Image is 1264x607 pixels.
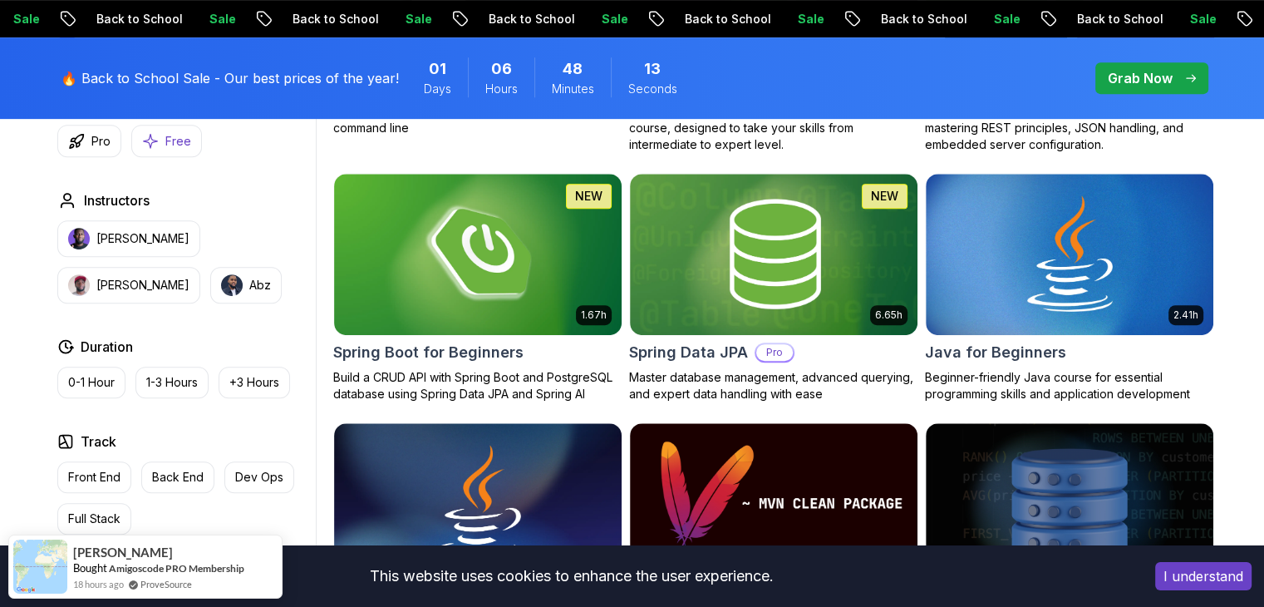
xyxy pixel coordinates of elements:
[96,277,189,294] p: [PERSON_NAME]
[84,190,150,210] h2: Instructors
[563,57,583,81] span: 48 Minutes
[575,188,602,205] p: NEW
[270,11,323,27] p: Sale
[1173,308,1198,322] p: 2.41h
[12,558,1130,595] div: This website uses cookies to enhance the user experience.
[68,469,120,486] p: Front End
[630,423,917,585] img: Maven Essentials card
[140,577,192,591] a: ProveSource
[333,369,622,402] p: Build a CRUD API with Spring Boot and PostgreSQL database using Spring Data JPA and Spring AI
[96,230,189,247] p: [PERSON_NAME]
[925,341,1066,364] h2: Java for Beginners
[157,11,270,27] p: Back to School
[485,81,518,97] span: Hours
[210,267,282,303] button: instructor imgAbz
[629,341,748,364] h2: Spring Data JPA
[57,220,200,257] button: instructor img[PERSON_NAME]
[429,57,446,81] span: 1 Days
[57,461,131,493] button: Front End
[424,81,451,97] span: Days
[235,469,283,486] p: Dev Ops
[756,344,793,361] p: Pro
[131,125,202,157] button: Free
[925,369,1214,402] p: Beginner-friendly Java course for essential programming skills and application development
[925,103,1214,153] p: Learn to build robust, scalable APIs with Spring Boot, mastering REST principles, JSON handling, ...
[334,174,622,335] img: Spring Boot for Beginners card
[135,367,209,398] button: 1-3 Hours
[141,461,214,493] button: Back End
[353,11,466,27] p: Back to School
[57,267,200,303] button: instructor img[PERSON_NAME]
[926,174,1213,335] img: Java for Beginners card
[644,57,661,81] span: 13 Seconds
[1108,68,1173,88] p: Grab Now
[1155,562,1252,590] button: Accept cookies
[662,11,716,27] p: Sale
[57,503,131,535] button: Full Stack
[152,469,204,486] p: Back End
[1138,11,1251,27] p: Back to School
[165,133,191,150] p: Free
[745,11,858,27] p: Back to School
[109,562,244,575] a: Amigoscode PRO Membership
[333,341,524,364] h2: Spring Boot for Beginners
[68,228,90,249] img: instructor img
[61,68,399,88] p: 🔥 Back to School Sale - Our best prices of the year!
[146,374,198,391] p: 1-3 Hours
[1055,11,1108,27] p: Sale
[491,57,512,81] span: 6 Hours
[73,577,124,591] span: 18 hours ago
[942,11,1055,27] p: Back to School
[334,423,622,585] img: Java for Developers card
[926,423,1213,585] img: Advanced Databases card
[925,173,1214,402] a: Java for Beginners card2.41hJava for BeginnersBeginner-friendly Java course for essential program...
[224,461,294,493] button: Dev Ops
[629,173,918,402] a: Spring Data JPA card6.65hNEWSpring Data JPAProMaster database management, advanced querying, and ...
[333,103,622,136] p: Learn the fundamentals of Linux and how to use the command line
[628,81,677,97] span: Seconds
[221,274,243,296] img: instructor img
[57,125,121,157] button: Pro
[81,337,133,357] h2: Duration
[74,11,127,27] p: Sale
[249,277,271,294] p: Abz
[68,511,120,527] p: Full Stack
[630,174,917,335] img: Spring Data JPA card
[875,308,903,322] p: 6.65h
[549,11,662,27] p: Back to School
[57,367,125,398] button: 0-1 Hour
[552,81,594,97] span: Minutes
[68,374,115,391] p: 0-1 Hour
[91,133,111,150] p: Pro
[219,367,290,398] button: +3 Hours
[13,540,67,594] img: provesource social proof notification image
[871,188,898,205] p: NEW
[68,274,90,296] img: instructor img
[629,369,918,402] p: Master database management, advanced querying, and expert data handling with ease
[73,545,173,560] span: [PERSON_NAME]
[229,374,279,391] p: +3 Hours
[466,11,519,27] p: Sale
[629,103,918,153] p: Dive deep into Spring Boot with our advanced course, designed to take your skills from intermedia...
[73,561,107,575] span: Bought
[81,432,116,452] h2: Track
[333,173,622,402] a: Spring Boot for Beginners card1.67hNEWSpring Boot for BeginnersBuild a CRUD API with Spring Boot ...
[581,308,607,322] p: 1.67h
[858,11,912,27] p: Sale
